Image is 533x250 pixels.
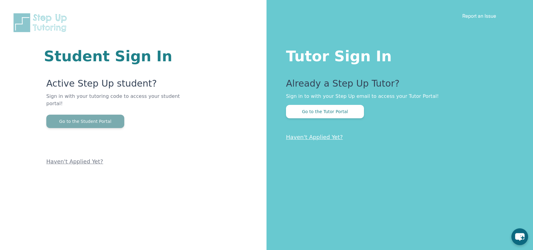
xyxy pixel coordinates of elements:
[46,115,124,128] button: Go to the Student Portal
[286,46,509,63] h1: Tutor Sign In
[462,13,496,19] a: Report an Issue
[46,93,193,115] p: Sign in with your tutoring code to access your student portal!
[46,158,103,165] a: Haven't Applied Yet?
[286,134,343,140] a: Haven't Applied Yet?
[46,78,193,93] p: Active Step Up student?
[44,49,193,63] h1: Student Sign In
[46,118,124,124] a: Go to the Student Portal
[286,109,364,114] a: Go to the Tutor Portal
[286,105,364,118] button: Go to the Tutor Portal
[286,93,509,100] p: Sign in to with your Step Up email to access your Tutor Portal!
[286,78,509,93] p: Already a Step Up Tutor?
[12,12,71,33] img: Step Up Tutoring horizontal logo
[511,228,528,245] button: chat-button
